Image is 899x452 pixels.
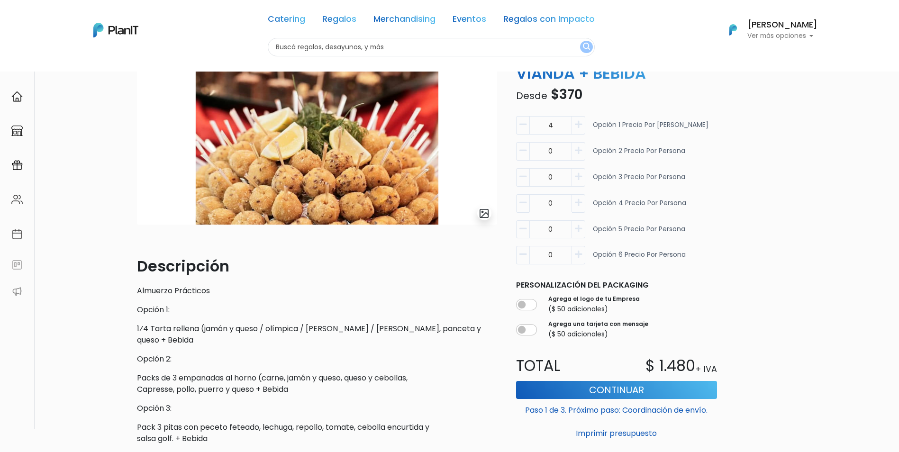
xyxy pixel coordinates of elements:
a: Eventos [453,15,486,27]
input: Buscá regalos, desayunos, y más [268,38,595,56]
label: Agrega el logo de tu Empresa [548,295,640,304]
span: $370 [551,85,582,104]
a: Catering [268,15,305,27]
p: Almuerzo Prácticos [137,285,497,297]
a: Merchandising [373,15,436,27]
img: PlanIt Logo [93,23,138,37]
p: ($ 50 adicionales) [548,330,648,340]
p: Total [510,354,617,377]
img: search_button-432b6d5273f82d61273b3651a40e1bd1b912527efae98b1b7a1b2c0702e16a8d.svg [583,43,590,52]
p: + IVA [695,363,717,375]
img: gallery-light [479,208,490,219]
p: Opción 4 precio por persona [593,198,686,217]
p: Opción 1: [137,304,497,316]
img: marketplace-4ceaa7011d94191e9ded77b95e3339b90024bf715f7c57f8cf31f2d8c509eaba.svg [11,125,23,136]
img: calendar-87d922413cdce8b2cf7b7f5f62616a5cf9e4887200fb71536465627b3292af00.svg [11,228,23,240]
p: $ 1.480 [645,354,695,377]
a: Regalos [322,15,356,27]
div: ¿Necesitás ayuda? [49,9,136,27]
p: Opción 2 precio por persona [593,146,685,164]
p: Pack 3 pitas con peceto feteado, lechuga, repollo, tomate, cebolla encurtida y salsa golf. + Bebida [137,422,497,444]
p: VIANDA + BEBIDA [510,62,723,85]
img: home-e721727adea9d79c4d83392d1f703f7f8bce08238fde08b1acbfd93340b81755.svg [11,91,23,102]
p: ($ 50 adicionales) [548,305,640,315]
span: Desde [516,89,547,102]
h6: [PERSON_NAME] [747,21,817,29]
p: Opción 6 precio por persona [593,250,686,269]
p: Personalización del packaging [516,280,717,291]
p: Opción 1 precio por [PERSON_NAME] [593,120,708,138]
img: campaigns-02234683943229c281be62815700db0a1741e53638e28bf9629b52c665b00959.svg [11,160,23,171]
p: Ver más opciones [747,33,817,39]
button: Imprimir presupuesto [516,425,717,442]
img: PlanIt Logo [723,19,744,40]
img: feedback-78b5a0c8f98aac82b08bfc38622c3050aee476f2c9584af64705fc4e61158814.svg [11,259,23,271]
p: Opción 3 precio por persona [593,172,685,190]
p: Opción 2: [137,353,497,365]
label: Agrega una tarjeta con mensaje [548,320,648,329]
p: Descripción [137,255,497,278]
p: Opción 3: [137,403,497,414]
button: PlanIt Logo [PERSON_NAME] Ver más opciones [717,18,817,42]
a: Regalos con Impacto [503,15,595,27]
img: Dise%C3%B1o_sin_t%C3%ADtulo_-_2025-01-21T123136.270.png [137,20,497,225]
img: people-662611757002400ad9ed0e3c099ab2801c6687ba6c219adb57efc949bc21e19d.svg [11,194,23,205]
p: Packs de 3 empanadas al horno (carne, jamón y queso, queso y cebollas, Capresse, pollo, puerro y ... [137,372,497,395]
p: Opción 5 precio por persona [593,224,685,243]
p: 1⁄4 Tarta rellena (jamón y queso / olímpica / [PERSON_NAME] / [PERSON_NAME], panceta y queso + Be... [137,323,497,346]
img: partners-52edf745621dab592f3b2c58e3bca9d71375a7ef29c3b500c9f145b62cc070d4.svg [11,286,23,297]
button: Continuar [516,381,717,399]
p: Paso 1 de 3. Próximo paso: Coordinación de envío. [516,401,717,416]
